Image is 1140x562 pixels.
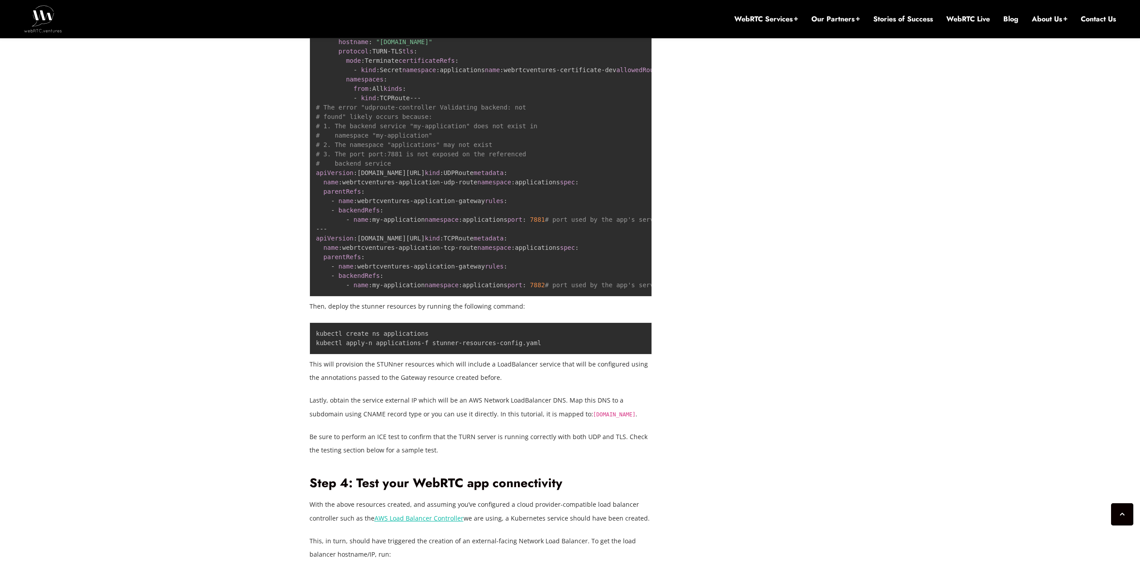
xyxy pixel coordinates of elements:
[354,169,357,176] span: :
[734,14,798,24] a: WebRTC Services
[593,411,636,418] code: [DOMAIN_NAME]
[380,272,383,279] span: :
[459,281,462,289] span: :
[354,85,369,92] span: from
[575,244,578,251] span: :
[399,57,455,64] span: certificateRefs
[354,263,357,270] span: :
[338,38,368,45] span: hostname
[485,197,504,204] span: rules
[346,76,383,83] span: namespaces
[369,38,372,45] span: :
[504,197,507,204] span: :
[511,244,515,251] span: :
[354,235,357,242] span: :
[440,235,444,242] span: :
[455,197,458,204] span: -
[338,263,354,270] span: name
[545,281,710,289] span: # port used by the app's service for tcp/tls
[316,104,526,111] span: # The error "udproute-controller Validating backend: not
[369,48,372,55] span: :
[316,160,391,167] span: # backend service
[616,66,665,73] span: allowedRoutes
[485,263,504,270] span: rules
[414,48,417,55] span: :
[395,179,399,186] span: -
[496,339,500,346] span: -
[545,216,695,223] span: # port used by the app's service for udp
[323,244,338,251] span: name
[354,94,357,102] span: -
[560,179,575,186] span: spec
[309,358,652,384] p: This will provision the STUNner resources which will include a LoadBalancer service that will be ...
[522,281,526,289] span: :
[338,207,380,214] span: backendRefs
[338,48,368,55] span: protocol
[338,272,380,279] span: backendRefs
[455,179,458,186] span: -
[425,169,440,176] span: kind
[323,188,361,195] span: parentRefs
[380,281,383,289] span: -
[383,76,387,83] span: :
[316,235,354,242] span: apiVersion
[556,66,560,73] span: -
[425,281,459,289] span: namespace
[530,216,545,223] span: 7881
[316,122,537,130] span: # 1. The backend service "my-application" does not exist in
[361,253,365,261] span: :
[410,94,421,102] span: ---
[560,244,575,251] span: spec
[376,38,432,45] span: "[DOMAIN_NAME]"
[504,235,507,242] span: :
[316,141,493,148] span: # 2. The namespace "applications" may not exist
[369,216,372,223] span: :
[309,430,652,457] p: Be sure to perform an ICE test to confirm that the TURN server is running correctly with both UDP...
[507,281,522,289] span: port
[361,57,365,64] span: :
[309,476,652,491] h2: Step 4: Test your WebRTC app connectivity
[380,207,383,214] span: :
[477,179,511,186] span: namespace
[309,498,652,525] p: With the above resources created, and assuming you’ve configured a cloud provider-compatible load...
[380,216,383,223] span: -
[1003,14,1018,24] a: Blog
[316,113,432,120] span: # found" likely occurs because:
[500,66,504,73] span: :
[485,66,500,73] span: name
[309,534,652,561] p: This, in turn, should have triggered the creation of an external-facing Network Load Balancer. To...
[507,216,522,223] span: port
[323,179,338,186] span: name
[410,263,413,270] span: -
[811,14,860,24] a: Our Partners
[1032,14,1067,24] a: About Us
[24,5,62,32] img: WebRTC.ventures
[440,169,444,176] span: :
[455,57,458,64] span: :
[395,244,399,251] span: -
[376,94,379,102] span: :
[421,339,425,346] span: -
[338,197,354,204] span: name
[375,514,464,522] a: AWS Load Balancer Controller
[383,85,402,92] span: kinds
[331,197,334,204] span: -
[504,169,507,176] span: :
[522,216,526,223] span: :
[440,179,444,186] span: -
[309,394,652,420] p: Lastly, obtain the service external IP which will be an AWS Network LoadBalancer DNS. Map this DN...
[477,244,511,251] span: namespace
[402,66,436,73] span: namespace
[354,216,369,223] span: name
[504,263,507,270] span: :
[601,66,605,73] span: -
[354,197,357,204] span: :
[474,169,504,176] span: metadata
[1081,14,1116,24] a: Contact Us
[338,179,342,186] span: :
[316,151,526,158] span: # 3. The port port:7881 is not exposed on the referenced
[346,57,361,64] span: mode
[361,94,376,102] span: kind
[365,339,368,346] span: -
[410,197,413,204] span: -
